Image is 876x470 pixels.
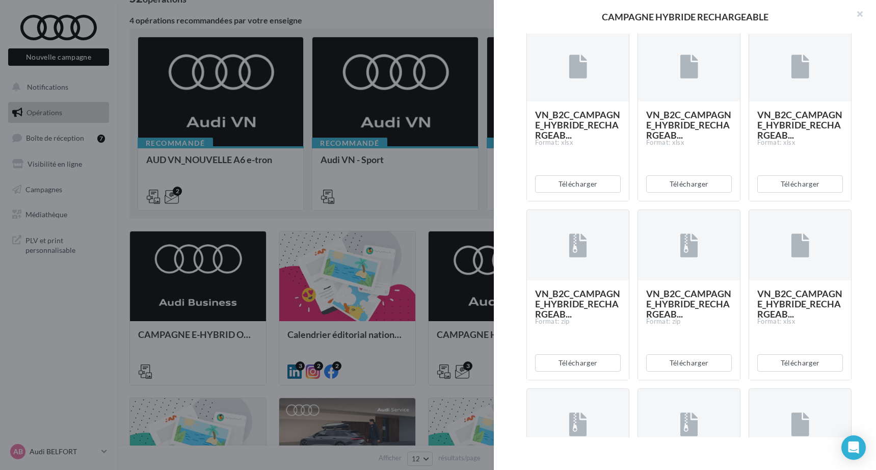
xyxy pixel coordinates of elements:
[510,12,860,21] div: CAMPAGNE HYBRIDE RECHARGEABLE
[646,288,731,320] span: VN_B2C_CAMPAGNE_HYBRIDE_RECHARGEAB...
[646,317,732,326] div: Format: zip
[535,317,621,326] div: Format: zip
[646,138,732,147] div: Format: xlsx
[757,109,842,141] span: VN_B2C_CAMPAGNE_HYBRIDE_RECHARGEAB...
[535,138,621,147] div: Format: xlsx
[646,109,731,141] span: VN_B2C_CAMPAGNE_HYBRIDE_RECHARGEAB...
[535,109,620,141] span: VN_B2C_CAMPAGNE_HYBRIDE_RECHARGEAB...
[646,175,732,193] button: Télécharger
[757,317,843,326] div: Format: xlsx
[841,435,866,460] div: Open Intercom Messenger
[757,288,842,320] span: VN_B2C_CAMPAGNE_HYBRIDE_RECHARGEAB...
[535,175,621,193] button: Télécharger
[757,175,843,193] button: Télécharger
[757,354,843,372] button: Télécharger
[757,138,843,147] div: Format: xlsx
[646,354,732,372] button: Télécharger
[535,354,621,372] button: Télécharger
[535,288,620,320] span: VN_B2C_CAMPAGNE_HYBRIDE_RECHARGEAB...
